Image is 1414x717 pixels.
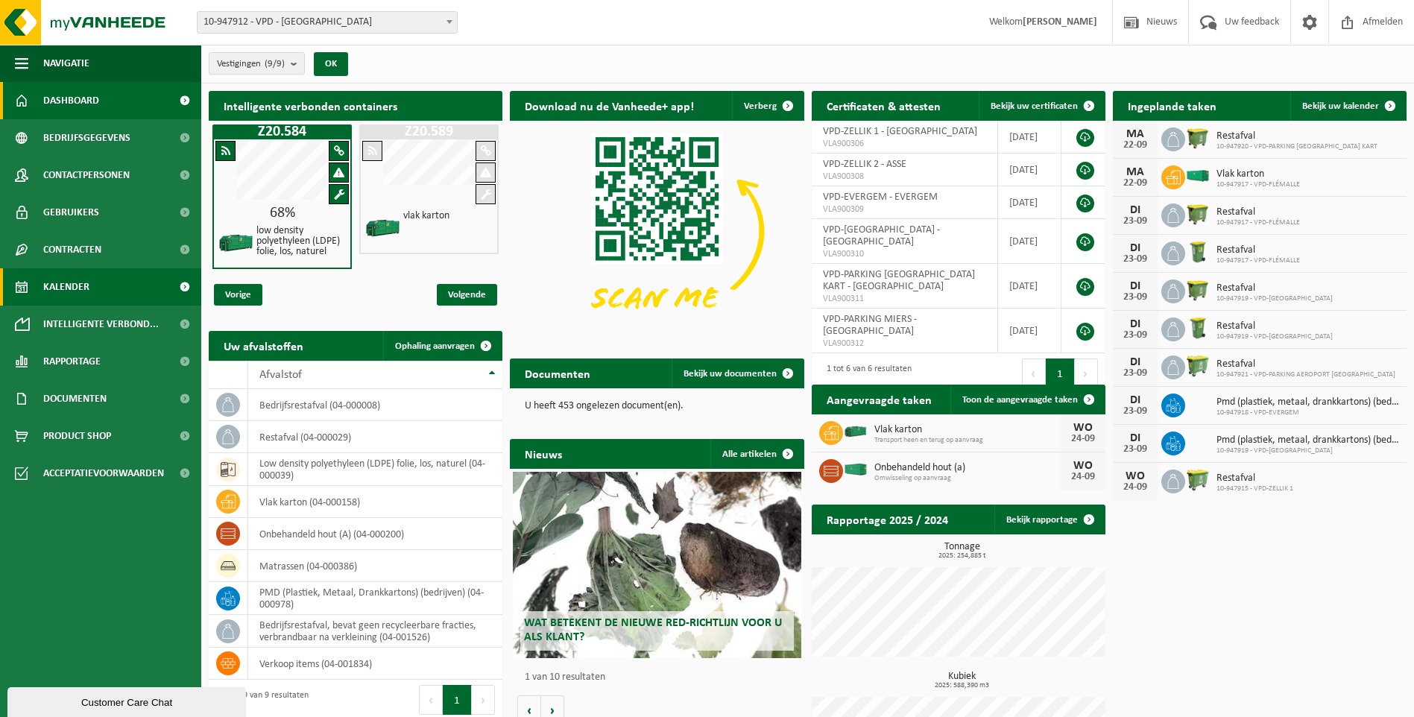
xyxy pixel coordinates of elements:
[214,284,262,306] span: Vorige
[1120,330,1150,341] div: 23-09
[209,52,305,75] button: Vestigingen(9/9)
[248,550,502,582] td: matrassen (04-000386)
[1185,277,1211,303] img: WB-1100-HPE-GN-50
[1120,280,1150,292] div: DI
[363,124,495,139] h1: Z20.589
[823,248,986,260] span: VLA900310
[265,59,285,69] count: (9/9)
[259,369,302,381] span: Afvalstof
[732,91,803,121] button: Verberg
[1120,394,1150,406] div: DI
[1120,470,1150,482] div: WO
[248,453,502,486] td: low density polyethyleen (LDPE) folie, los, naturel (04-000039)
[998,154,1061,186] td: [DATE]
[419,685,443,715] button: Previous
[1120,444,1150,455] div: 23-09
[684,369,777,379] span: Bekijk uw documenten
[1120,318,1150,330] div: DI
[43,455,164,492] span: Acceptatievoorwaarden
[812,385,947,414] h2: Aangevraagde taken
[43,417,111,455] span: Product Shop
[1022,358,1046,388] button: Previous
[43,343,101,380] span: Rapportage
[510,91,709,120] h2: Download nu de Vanheede+ app!
[513,472,801,658] a: Wat betekent de nieuwe RED-richtlijn voor u als klant?
[1120,292,1150,303] div: 23-09
[998,309,1061,353] td: [DATE]
[314,52,348,76] button: OK
[1120,166,1150,178] div: MA
[1120,128,1150,140] div: MA
[43,157,130,194] span: Contactpersonen
[874,424,1061,436] span: Vlak karton
[525,401,789,411] p: U heeft 453 ongelezen document(en).
[198,12,457,33] span: 10-947912 - VPD - ASSE
[43,45,89,82] span: Navigatie
[1113,91,1231,120] h2: Ingeplande taken
[209,331,318,360] h2: Uw afvalstoffen
[248,582,502,615] td: PMD (Plastiek, Metaal, Drankkartons) (bedrijven) (04-000978)
[1216,218,1300,227] span: 10-947917 - VPD-FLÉMALLE
[1216,473,1293,484] span: Restafval
[1120,204,1150,216] div: DI
[819,672,1105,689] h3: Kubiek
[217,53,285,75] span: Vestigingen
[823,159,906,170] span: VPD-ZELLIK 2 - ASSE
[1216,244,1300,256] span: Restafval
[510,121,804,341] img: Download de VHEPlus App
[364,209,402,247] img: HK-XZ-20-GN-00
[403,211,449,221] h4: vlak karton
[1290,91,1405,121] a: Bekijk uw kalender
[197,11,458,34] span: 10-947912 - VPD - ASSE
[1068,434,1098,444] div: 24-09
[43,306,159,343] span: Intelligente verbond...
[819,357,912,390] div: 1 tot 6 van 6 resultaten
[998,121,1061,154] td: [DATE]
[383,331,501,361] a: Ophaling aanvragen
[1216,370,1395,379] span: 10-947921 - VPD-PARKING AEROPORT [GEOGRAPHIC_DATA]
[1216,294,1333,303] span: 10-947919 - VPD-[GEOGRAPHIC_DATA]
[979,91,1104,121] a: Bekijk uw certificaten
[248,518,502,550] td: onbehandeld hout (A) (04-000200)
[1302,101,1379,111] span: Bekijk uw kalender
[823,192,938,203] span: VPD-EVERGEM - EVERGEM
[1216,180,1300,189] span: 10-947917 - VPD-FLÉMALLE
[1120,140,1150,151] div: 22-09
[812,91,956,120] h2: Certificaten & attesten
[1216,446,1399,455] span: 10-947919 - VPD-[GEOGRAPHIC_DATA]
[1185,353,1211,379] img: WB-0660-HPE-GN-50
[991,101,1078,111] span: Bekijk uw certificaten
[1120,356,1150,368] div: DI
[510,439,577,468] h2: Nieuws
[994,505,1104,534] a: Bekijk rapportage
[819,682,1105,689] span: 2025: 588,390 m3
[248,421,502,453] td: restafval (04-000029)
[248,648,502,680] td: verkoop items (04-001834)
[843,419,868,444] img: HK-XZ-20-GN-00
[823,171,986,183] span: VLA900308
[819,552,1105,560] span: 2025: 254,885 t
[1120,432,1150,444] div: DI
[472,685,495,715] button: Next
[1185,315,1211,341] img: WB-0240-HPE-GN-50
[874,436,1061,445] span: Transport heen en terug op aanvraag
[524,617,782,643] span: Wat betekent de nieuwe RED-richtlijn voor u als klant?
[1046,358,1075,388] button: 1
[43,194,99,231] span: Gebruikers
[437,284,497,306] span: Volgende
[1068,460,1098,472] div: WO
[1216,397,1399,408] span: Pmd (plastiek, metaal, drankkartons) (bedrijven)
[823,269,975,292] span: VPD-PARKING [GEOGRAPHIC_DATA] KART - [GEOGRAPHIC_DATA]
[214,206,350,221] div: 68%
[1216,168,1300,180] span: Vlak karton
[1120,216,1150,227] div: 23-09
[510,358,605,388] h2: Documenten
[1216,142,1377,151] span: 10-947920 - VPD-PARKING [GEOGRAPHIC_DATA] KART
[962,395,1078,405] span: Toon de aangevraagde taken
[443,685,472,715] button: 1
[218,224,255,262] img: HK-XZ-20-GN-00
[256,226,345,257] h4: low density polyethyleen (LDPE) folie, los, naturel
[823,224,940,247] span: VPD-[GEOGRAPHIC_DATA] - [GEOGRAPHIC_DATA]
[1075,358,1098,388] button: Next
[1120,254,1150,265] div: 23-09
